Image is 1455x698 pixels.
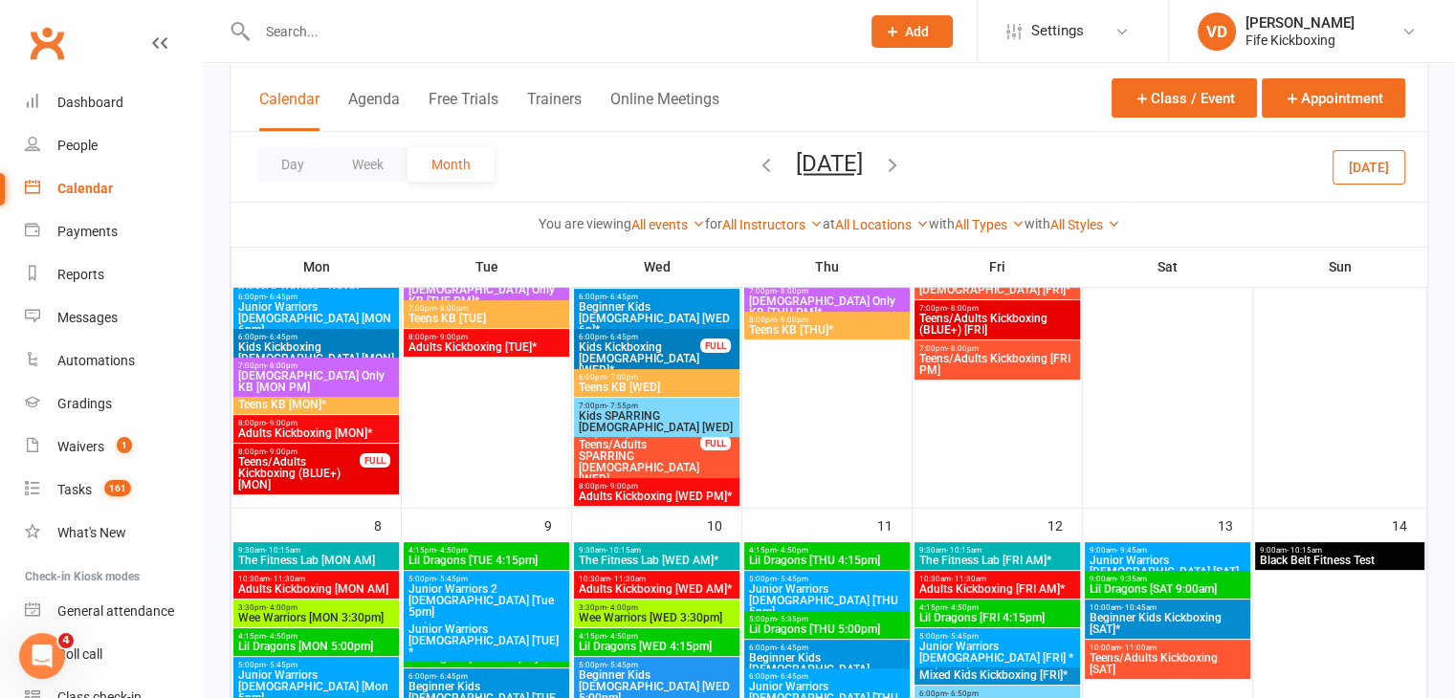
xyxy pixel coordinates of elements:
[266,632,298,641] span: - 4:50pm
[748,295,906,318] span: [DEMOGRAPHIC_DATA] Only KB [THU PM]*
[748,652,906,687] span: Beginner Kids [DEMOGRAPHIC_DATA] [THU]*
[955,217,1025,232] a: All Types
[578,603,736,612] span: 3:30pm
[237,632,395,641] span: 4:15pm
[237,661,395,669] span: 5:00pm
[700,338,731,353] div: FULL
[266,661,298,669] span: - 5:45pm
[408,147,495,182] button: Month
[270,575,305,583] span: - 11:30am
[947,603,979,612] span: - 4:50pm
[237,555,395,566] span: The Fitness Lab [MON AM]
[1116,575,1147,583] span: - 9:35am
[1392,509,1426,540] div: 14
[25,469,202,512] a: Tasks 161
[748,316,906,324] span: 8:00pm
[1089,555,1246,589] span: Junior Warriors [DEMOGRAPHIC_DATA] [SAT] *
[918,353,1076,376] span: Teens/Adults Kickboxing [FRI PM]
[877,509,912,540] div: 11
[408,623,565,658] span: Junior Warriors [DEMOGRAPHIC_DATA] [TUE] *
[578,546,736,555] span: 9:30am
[237,546,395,555] span: 9:30am
[436,304,468,313] span: - 8:00pm
[748,575,906,583] span: 5:00pm
[1089,612,1246,635] span: Beginner Kids Kickboxing [SAT]*
[25,339,202,382] a: Automations
[402,247,572,287] th: Tue
[57,224,118,239] div: Payments
[918,344,1076,353] span: 7:00pm
[913,247,1083,287] th: Fri
[777,546,808,555] span: - 4:50pm
[360,453,390,468] div: FULL
[57,482,92,497] div: Tasks
[918,603,1076,612] span: 4:15pm
[266,361,298,370] span: - 8:00pm
[1089,546,1246,555] span: 9:00am
[951,575,986,583] span: - 11:30am
[1089,652,1246,675] span: Teens/Adults Kickboxing [SAT]
[610,90,719,131] button: Online Meetings
[578,333,701,341] span: 6:00pm
[1083,247,1253,287] th: Sat
[25,296,202,339] a: Messages
[606,293,638,301] span: - 6:45pm
[1089,603,1246,612] span: 10:00am
[57,181,113,196] div: Calendar
[1121,603,1157,612] span: - 10:45am
[408,313,565,324] span: Teens KB [TUE]
[266,447,298,456] span: - 9:00pm
[606,333,638,341] span: - 6:45pm
[572,247,742,287] th: Wed
[527,90,582,131] button: Trainers
[57,310,118,325] div: Messages
[578,293,736,301] span: 6:00pm
[237,419,395,427] span: 8:00pm
[348,90,400,131] button: Agenda
[408,555,565,566] span: Lil Dragons [TUE 4:15pm]
[257,147,328,182] button: Day
[748,615,906,623] span: 5:00pm
[823,216,835,231] strong: at
[918,555,1076,566] span: The Fitness Lab [FRI AM]*
[918,304,1076,313] span: 7:00pm
[259,90,320,131] button: Calendar
[578,661,736,669] span: 5:00pm
[25,590,202,633] a: General attendance kiosk mode
[57,267,104,282] div: Reports
[1112,78,1257,118] button: Class / Event
[1031,10,1084,53] span: Settings
[57,603,174,619] div: General attendance
[748,287,906,295] span: 7:00pm
[57,95,123,110] div: Dashboard
[578,612,736,623] span: Wee Warriors [WED 3:30pm]
[606,373,638,382] span: - 7:00pm
[578,491,736,502] span: Adults Kickboxing [WED PM]*
[748,643,906,652] span: 6:00pm
[408,333,565,341] span: 8:00pm
[19,633,65,679] iframe: Intercom live chat
[578,439,701,485] span: Teens/Adults SPARRING [DEMOGRAPHIC_DATA] [WED]
[578,341,701,376] span: Kids Kickboxing [DEMOGRAPHIC_DATA] [WED]*
[722,217,823,232] a: All Instructors
[237,427,395,439] span: Adults Kickboxing [MON]*
[408,284,565,307] span: [DEMOGRAPHIC_DATA] Only KB [TUE PM]*
[408,652,565,664] span: Lil Dragons [TUE 5:00pm]
[266,333,298,341] span: - 6:45pm
[58,633,74,648] span: 4
[742,247,913,287] th: Thu
[237,641,395,652] span: Lil Dragons [MON 5:00pm]
[25,512,202,555] a: What's New
[748,583,906,618] span: Junior Warriors [DEMOGRAPHIC_DATA] [THU 5pm]
[777,615,808,623] span: - 5:35pm
[436,546,468,555] span: - 4:50pm
[436,333,468,341] span: - 9:00pm
[237,583,395,595] span: Adults Kickboxing [MON AM]
[606,402,638,410] span: - 7:55pm
[237,456,361,491] span: Teens/Adults Kickboxing (BLUE+) [MON]
[947,304,979,313] span: - 8:00pm
[1121,643,1157,652] span: - 11:00am
[748,623,906,635] span: Lil Dragons [THU 5:00pm]
[1089,643,1246,652] span: 10:00am
[57,439,104,454] div: Waivers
